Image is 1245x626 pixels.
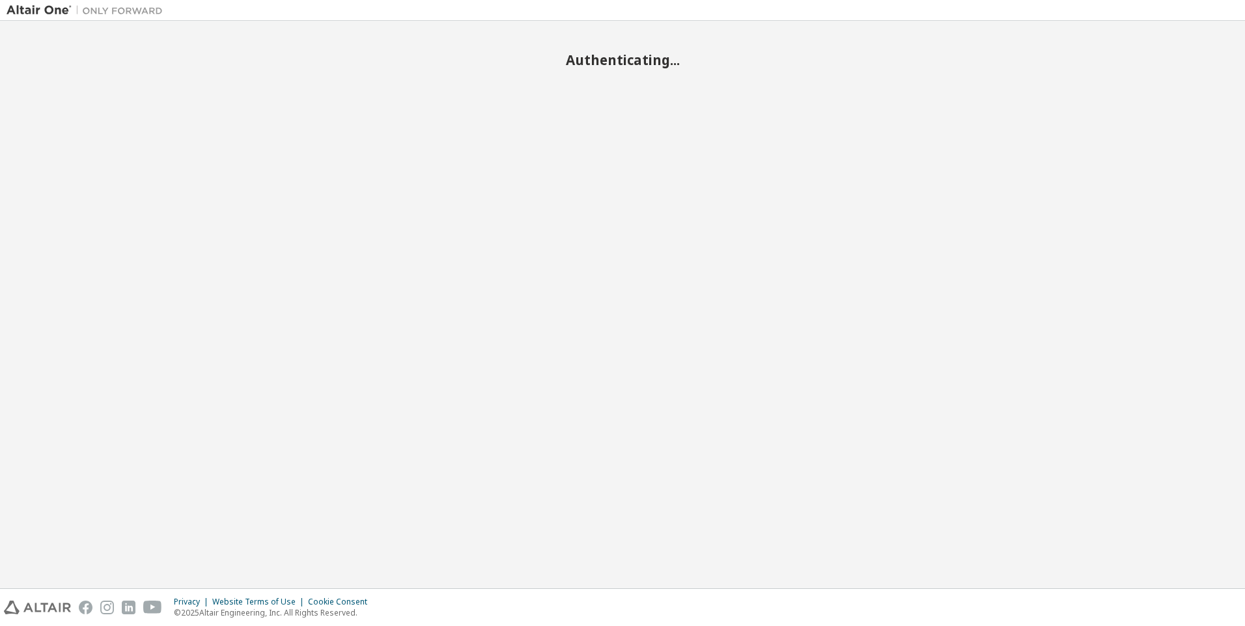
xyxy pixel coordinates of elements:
[212,597,308,607] div: Website Terms of Use
[174,597,212,607] div: Privacy
[174,607,375,618] p: © 2025 Altair Engineering, Inc. All Rights Reserved.
[143,601,162,614] img: youtube.svg
[79,601,92,614] img: facebook.svg
[7,4,169,17] img: Altair One
[100,601,114,614] img: instagram.svg
[122,601,135,614] img: linkedin.svg
[4,601,71,614] img: altair_logo.svg
[308,597,375,607] div: Cookie Consent
[7,51,1238,68] h2: Authenticating...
